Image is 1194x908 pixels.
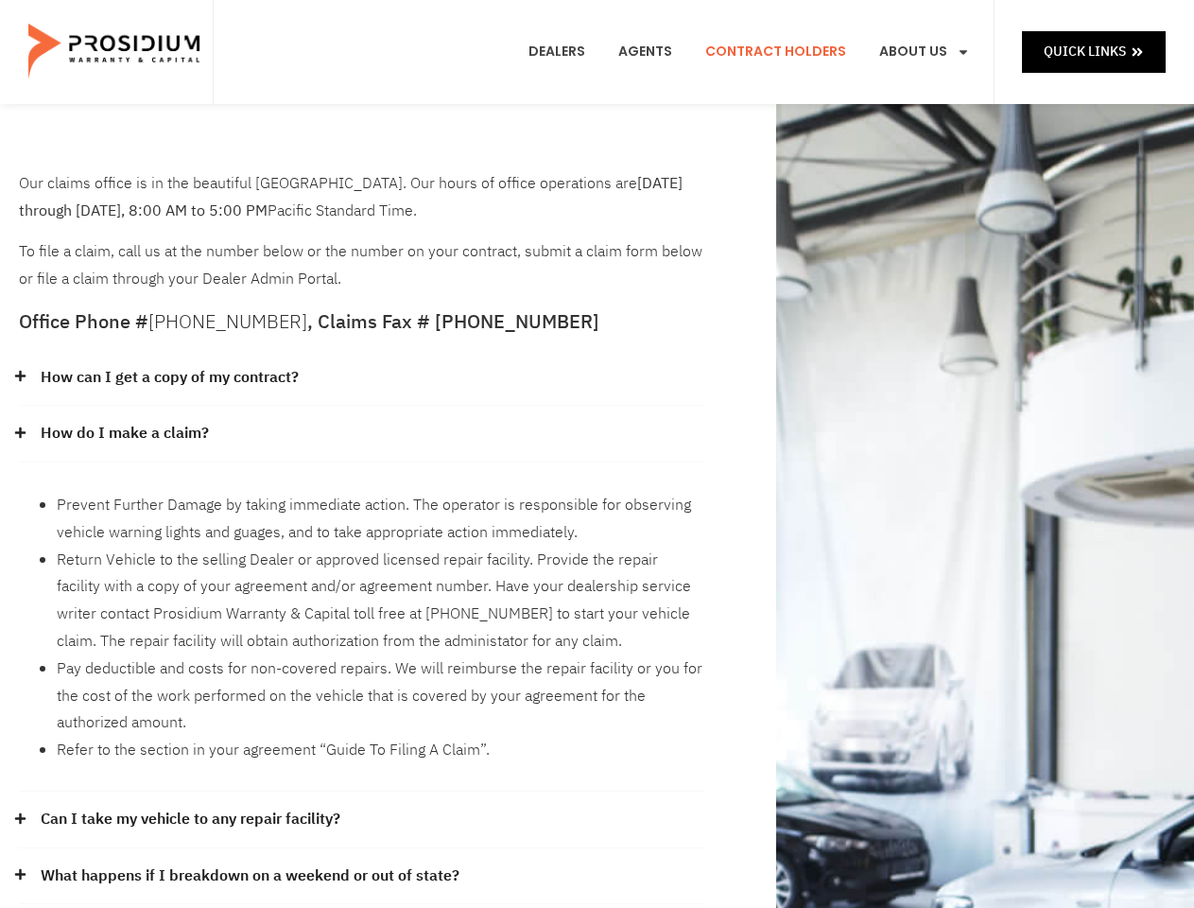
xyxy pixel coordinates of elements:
[1044,40,1126,63] span: Quick Links
[1022,31,1166,72] a: Quick Links
[19,312,705,331] h5: Office Phone # , Claims Fax # [PHONE_NUMBER]
[19,792,705,848] div: Can I take my vehicle to any repair facility?
[19,350,705,407] div: How can I get a copy of my contract?
[691,17,860,87] a: Contract Holders
[19,848,705,905] div: What happens if I breakdown on a weekend or out of state?
[57,492,705,547] li: Prevent Further Damage by taking immediate action. The operator is responsible for observing vehi...
[19,463,705,792] div: How do I make a claim?
[19,170,705,293] div: To file a claim, call us at the number below or the number on your contract, submit a claim form ...
[57,737,705,764] li: Refer to the section in your agreement “Guide To Filing A Claim”.
[41,420,209,447] a: How do I make a claim?
[57,655,705,737] li: Pay deductible and costs for non-covered repairs. We will reimburse the repair facility or you fo...
[41,863,459,890] a: What happens if I breakdown on a weekend or out of state?
[57,547,705,655] li: Return Vehicle to the selling Dealer or approved licensed repair facility. Provide the repair fac...
[514,17,599,87] a: Dealers
[19,406,705,463] div: How do I make a claim?
[604,17,686,87] a: Agents
[148,307,307,336] a: [PHONE_NUMBER]
[514,17,984,87] nav: Menu
[41,806,340,833] a: Can I take my vehicle to any repair facility?
[865,17,984,87] a: About Us
[19,170,705,225] p: Our claims office is in the beautiful [GEOGRAPHIC_DATA]. Our hours of office operations are Pacif...
[19,172,683,222] b: [DATE] through [DATE], 8:00 AM to 5:00 PM
[41,364,299,392] a: How can I get a copy of my contract?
